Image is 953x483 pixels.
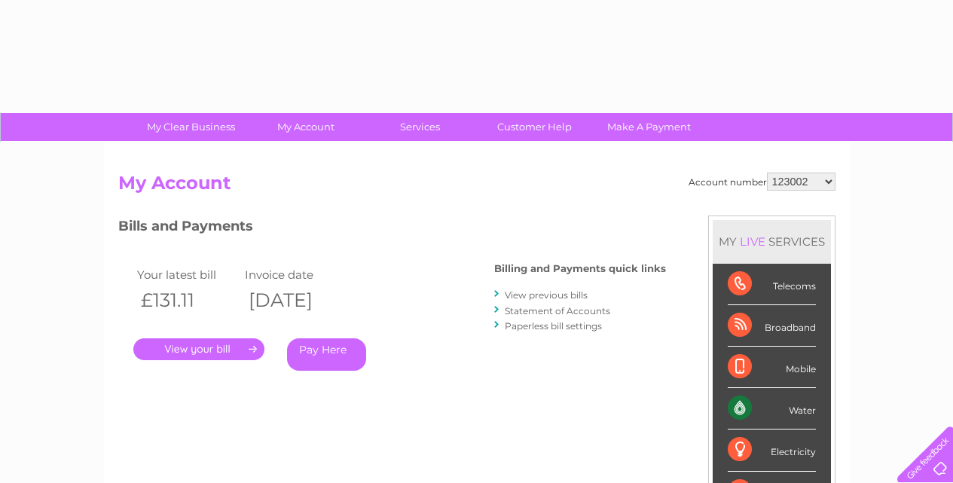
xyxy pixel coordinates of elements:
h2: My Account [118,173,835,201]
div: Telecoms [728,264,816,305]
div: Water [728,388,816,430]
h4: Billing and Payments quick links [494,263,666,274]
a: Pay Here [287,338,366,371]
div: Mobile [728,347,816,388]
div: Broadband [728,305,816,347]
div: MY SERVICES [713,220,831,263]
div: LIVE [737,234,768,249]
a: View previous bills [505,289,588,301]
a: Statement of Accounts [505,305,610,316]
a: My Account [243,113,368,141]
th: £131.11 [133,285,242,316]
a: Make A Payment [587,113,711,141]
td: Invoice date [241,264,350,285]
h3: Bills and Payments [118,216,666,242]
a: Services [358,113,482,141]
th: [DATE] [241,285,350,316]
a: My Clear Business [129,113,253,141]
div: Electricity [728,430,816,471]
a: . [133,338,264,360]
div: Account number [689,173,835,191]
a: Paperless bill settings [505,320,602,332]
td: Your latest bill [133,264,242,285]
a: Customer Help [472,113,597,141]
